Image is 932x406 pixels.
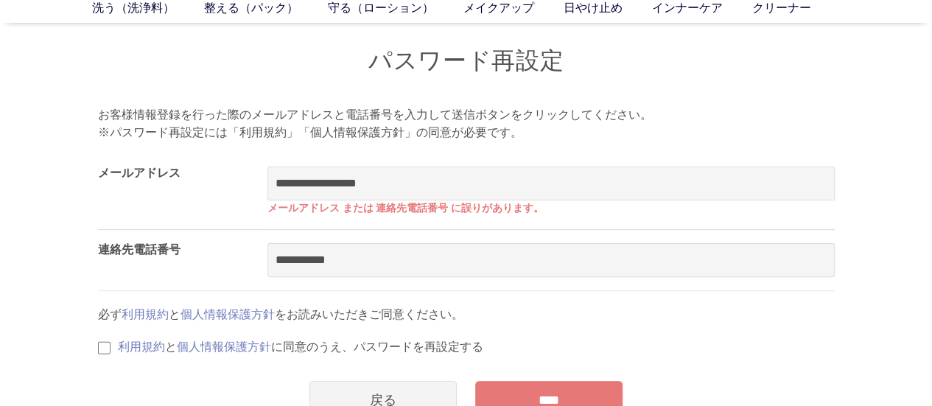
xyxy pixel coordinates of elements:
p: お客様情報登録を行った際のメールアドレスと電話番号を入力して送信ボタンをクリックしてください。 ※パスワード再設定には「利用規約」「個人情報保護方針」の同意が必要です。 [98,106,835,141]
a: 利用規約 [118,340,165,353]
a: 個人情報保護方針 [181,308,275,321]
p: メールアドレス または 連絡先電話番号 に誤りがあります。 [267,200,835,216]
label: 連絡先電話番号 [98,243,181,256]
a: 個人情報保護方針 [177,340,271,353]
span: 必ず と をお読みいただきご同意ください。 [98,308,463,321]
label: と に同意のうえ、パスワードを再設定する [118,340,483,353]
a: 利用規約 [122,308,169,321]
h1: パスワード再設定 [98,45,835,77]
label: メールアドレス [98,167,181,179]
